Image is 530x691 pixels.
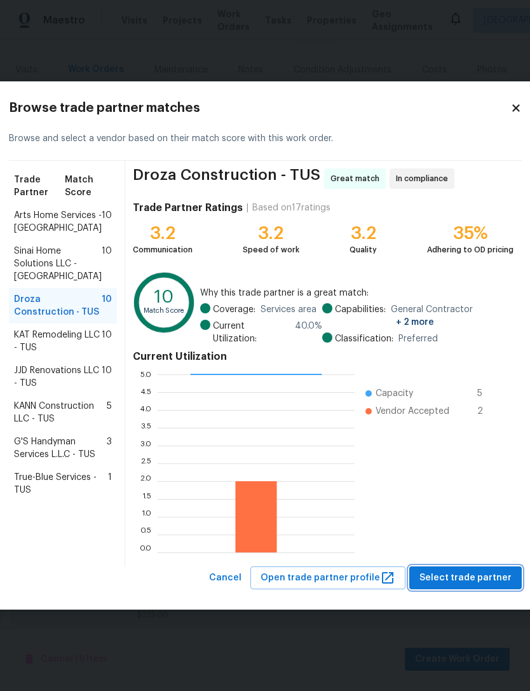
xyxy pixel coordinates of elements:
[261,570,395,586] span: Open trade partner profile
[9,102,510,114] h2: Browse trade partner matches
[376,405,449,418] span: Vendor Accepted
[391,303,514,329] span: General Contractor
[154,289,173,306] text: 10
[14,435,107,461] span: G'S Handyman Services L.L.C - TUS
[419,570,512,586] span: Select trade partner
[102,329,112,354] span: 10
[102,209,112,235] span: 10
[107,435,112,461] span: 3
[250,566,405,590] button: Open trade partner profile
[477,387,498,400] span: 5
[14,329,102,354] span: KAT Remodeling LLC - TUS
[65,174,111,199] span: Match Score
[108,471,112,496] span: 1
[243,243,299,256] div: Speed of work
[140,530,151,538] text: 0.5
[107,400,112,425] span: 5
[295,320,322,345] span: 40.0 %
[141,512,151,520] text: 1.0
[133,243,193,256] div: Communication
[376,387,413,400] span: Capacity
[350,243,377,256] div: Quality
[330,172,384,185] span: Great match
[477,405,498,418] span: 2
[133,350,514,363] h4: Current Utilization
[142,495,151,502] text: 1.5
[409,566,522,590] button: Select trade partner
[14,400,107,425] span: KANN Construction LLC - TUS
[335,332,393,345] span: Classification:
[140,477,151,484] text: 2.0
[140,459,151,467] text: 2.5
[9,117,522,161] div: Browse and select a vendor based on their match score with this work order.
[102,364,112,390] span: 10
[14,293,102,318] span: Droza Construction - TUS
[140,441,151,449] text: 3.0
[200,287,513,299] span: Why this trade partner is a great match:
[396,172,453,185] span: In compliance
[133,202,243,214] h4: Trade Partner Ratings
[143,308,184,315] text: Match Score
[396,318,434,327] span: + 2 more
[252,202,330,214] div: Based on 17 ratings
[427,243,513,256] div: Adhering to OD pricing
[213,303,255,316] span: Coverage:
[204,566,247,590] button: Cancel
[398,332,438,345] span: Preferred
[133,168,320,189] span: Droza Construction - TUS
[427,227,513,240] div: 35%
[350,227,377,240] div: 3.2
[102,245,112,283] span: 10
[261,303,316,316] span: Services area
[139,548,151,556] text: 0.0
[140,370,151,378] text: 5.0
[140,388,151,395] text: 4.5
[209,570,241,586] span: Cancel
[14,245,102,283] span: Sinai Home Solutions LLC - [GEOGRAPHIC_DATA]
[243,227,299,240] div: 3.2
[14,471,108,496] span: True-Blue Services - TUS
[14,174,65,199] span: Trade Partner
[14,209,102,235] span: Arts Home Services - [GEOGRAPHIC_DATA]
[133,227,193,240] div: 3.2
[213,320,290,345] span: Current Utilization:
[102,293,112,318] span: 10
[335,303,386,329] span: Capabilities:
[140,423,151,431] text: 3.5
[139,406,151,413] text: 4.0
[14,364,102,390] span: JJD Renovations LLC - TUS
[243,202,252,214] div: |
